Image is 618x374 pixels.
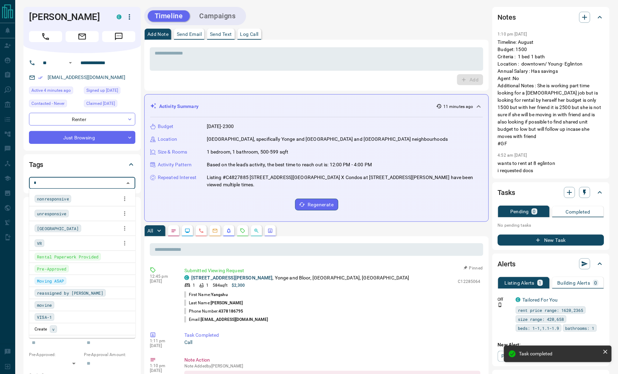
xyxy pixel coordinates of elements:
div: Sun Aug 03 2025 [84,100,135,109]
span: rent price range: 1620,2365 [518,307,583,314]
svg: Push Notification Only [498,303,503,307]
div: condos.ca [184,275,189,280]
p: Note Added by [PERSON_NAME] [184,364,481,369]
p: Call [184,339,481,346]
svg: Emails [212,228,218,234]
p: Task Completed [184,332,481,339]
h2: Notes [498,12,516,23]
span: Contacted - Never [31,100,65,107]
span: [PERSON_NAME] [211,301,243,305]
p: 1 [206,282,209,288]
button: Pinned [463,265,483,271]
button: New Task [498,235,604,246]
p: Budget [158,123,174,130]
div: Just Browsing [29,131,135,144]
span: Signed up [DATE] [86,87,118,94]
p: [GEOGRAPHIC_DATA], specifically Yonge and [GEOGRAPHIC_DATA] and [GEOGRAPHIC_DATA] neighbourhoods [207,136,448,143]
span: Claimed [DATE] [86,100,115,107]
p: Last Name: [184,300,243,306]
div: Fri Aug 01 2025 [84,87,135,96]
svg: Listing Alerts [226,228,232,234]
p: 4:52 am [DATE] [498,153,527,158]
p: All [147,228,153,233]
button: Open [66,59,75,67]
p: Pre-Approval Amount: [84,352,135,358]
p: $2,300 [232,282,245,288]
div: Tasks [498,184,604,201]
span: beds: 1-1,1.1-1.9 [518,325,559,332]
p: 1 bedroom, 1 bathroom, 500-599 sqft [207,148,289,156]
p: Submitted Viewing Request [184,267,481,274]
span: [EMAIL_ADDRESS][DOMAIN_NAME] [201,317,268,322]
p: Building Alerts [558,280,590,285]
h2: Tasks [498,187,515,198]
p: Send Text [210,32,232,37]
span: bathrooms: 1 [566,325,595,332]
div: Alerts [498,256,604,272]
p: Create [35,326,47,332]
p: Phone Number: [184,308,243,314]
span: movine [37,302,52,308]
span: nonresponsive [37,195,69,202]
p: Off [498,296,512,303]
p: New Alert: [498,342,604,349]
button: Close [123,178,133,188]
p: Completed [566,209,590,214]
span: Message [102,31,135,42]
svg: Opportunities [254,228,259,234]
p: First Name: [184,292,228,298]
a: Property [498,351,533,362]
span: 4378186795 [219,309,243,314]
span: Call [29,31,62,42]
p: Listing Alerts [505,280,535,285]
p: Repeated Interest [158,174,196,181]
div: Activity Summary11 minutes ago [150,100,483,113]
p: , Yonge and Bloor, [GEOGRAPHIC_DATA], [GEOGRAPHIC_DATA] [191,274,409,282]
p: Pending [510,209,529,214]
div: Notes [498,9,604,26]
p: wants to rent at 8 eglinton i requested docs [498,160,604,174]
p: Activity Pattern [158,161,192,168]
div: Renter [29,113,135,126]
span: reassigned by [PERSON_NAME] [37,289,103,296]
h2: Alerts [498,258,516,269]
div: Task completed [519,351,600,357]
p: 0 [533,209,536,214]
button: Campaigns [193,10,243,22]
span: v [52,326,55,333]
p: Activity Summary [159,103,199,110]
p: 1 [193,282,195,288]
span: size range: 420,658 [518,316,564,323]
span: VR [37,240,42,247]
p: [DATE]-2300 [207,123,234,130]
p: Log Call [240,32,259,37]
span: unresponsive [37,210,66,217]
p: 1 [539,280,542,285]
p: 1:11 pm [150,339,174,344]
p: Based on the lead's activity, the best time to reach out is: 12:00 PM - 4:00 PM [207,161,372,168]
p: [DATE] [150,344,174,348]
span: VISA-1 [37,314,52,321]
a: [STREET_ADDRESS][PERSON_NAME] [191,275,273,280]
svg: Email Verified [38,75,43,80]
p: Email: [184,316,268,323]
p: Listing #C4827885 [STREET_ADDRESS][GEOGRAPHIC_DATA] X Condos at [STREET_ADDRESS][PERSON_NAME] hav... [207,174,483,188]
a: Tailored For You [523,297,558,303]
span: Pre-Approved [37,265,66,272]
p: 11 minutes ago [443,104,473,110]
div: Thu Aug 14 2025 [29,87,80,96]
div: condos.ca [117,14,122,19]
h2: Tags [29,159,43,170]
p: [DATE] [150,368,174,373]
button: Regenerate [295,199,338,210]
p: Add Note [147,32,168,37]
div: condos.ca [516,297,521,302]
p: Send Email [177,32,202,37]
span: [GEOGRAPHIC_DATA] [37,225,79,232]
div: Tags [29,156,135,173]
span: Active 4 minutes ago [31,87,71,94]
p: 1:10 pm [DATE] [498,32,527,37]
p: 584 sqft [213,282,228,288]
h1: [PERSON_NAME] [29,11,106,22]
span: Yangshu [211,292,228,297]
